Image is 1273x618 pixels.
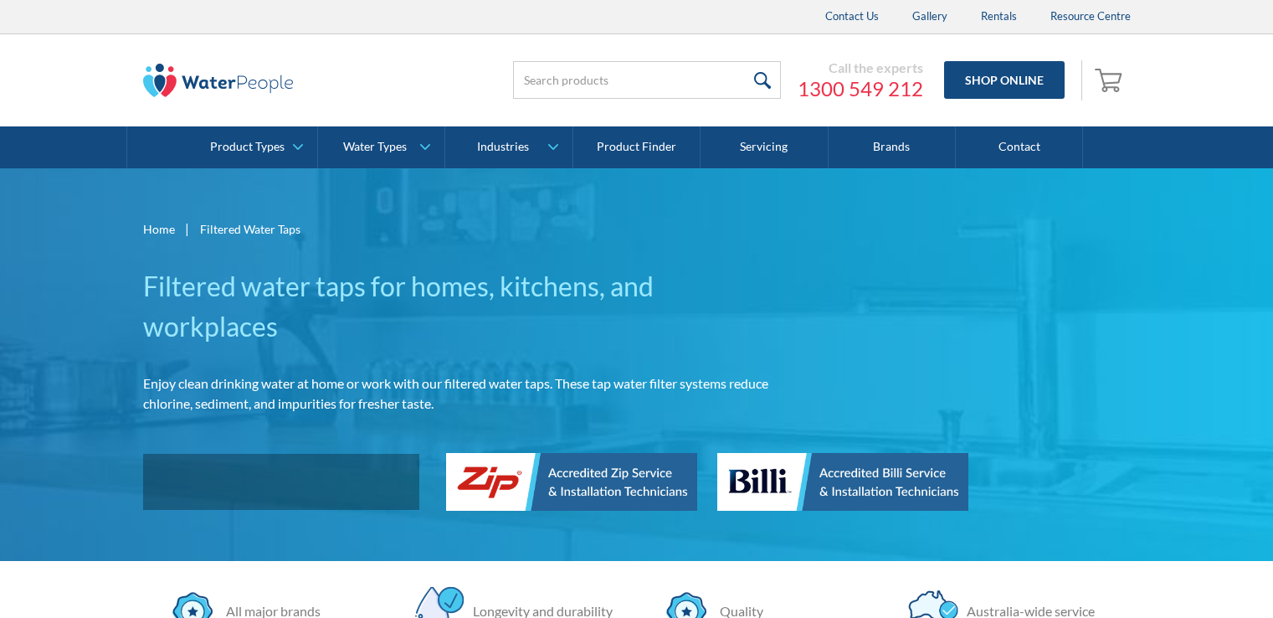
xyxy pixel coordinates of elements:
a: Industries [445,126,572,168]
div: Filtered Water Taps [200,220,300,238]
div: Industries [477,140,529,154]
div: Product Types [210,140,285,154]
div: Call the experts [798,59,923,76]
img: The Water People [143,64,294,97]
a: Shop Online [944,61,1065,99]
a: Servicing [701,126,828,168]
a: Contact [956,126,1083,168]
div: | [183,219,192,239]
a: Product Types [191,126,317,168]
a: Brands [829,126,956,168]
img: shopping cart [1095,66,1127,93]
a: 1300 549 212 [798,76,923,101]
a: Product Finder [573,126,701,168]
div: Water Types [343,140,407,154]
a: Home [143,220,175,238]
a: Water Types [318,126,444,168]
input: Search products [513,61,781,99]
iframe: podium webchat widget bubble [1139,534,1273,618]
p: Enjoy clean drinking water at home or work with our filtered water taps. These tap water filter s... [143,373,786,414]
h1: Filtered water taps for homes, kitchens, and workplaces [143,266,786,347]
a: Open empty cart [1091,60,1131,100]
